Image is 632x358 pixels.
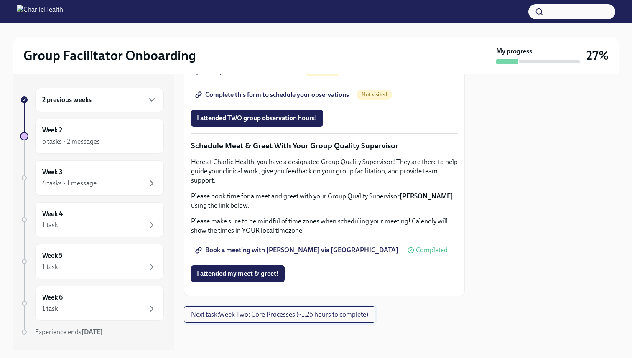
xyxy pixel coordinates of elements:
[42,251,63,260] h6: Week 5
[400,192,453,200] strong: [PERSON_NAME]
[197,91,349,99] span: Complete this form to schedule your observations
[191,310,368,319] span: Next task : Week Two: Core Processes (~1.25 hours to complete)
[191,192,458,210] p: Please book time for a meet and greet with your Group Quality Supervisor , using the link below.
[20,286,164,321] a: Week 61 task
[42,179,97,188] div: 4 tasks • 1 message
[23,47,196,64] h2: Group Facilitator Onboarding
[42,137,100,146] div: 5 tasks • 2 messages
[191,242,404,259] a: Book a meeting with [PERSON_NAME] via [GEOGRAPHIC_DATA]
[42,262,58,272] div: 1 task
[197,269,279,278] span: I attended my meet & greet!
[191,217,458,235] p: Please make sure to be mindful of time zones when scheduling your meeting! Calendly will show the...
[191,140,458,151] p: Schedule Meet & Greet With Your Group Quality Supervisor
[42,168,63,177] h6: Week 3
[191,110,323,127] button: I attended TWO group observation hours!
[42,304,58,313] div: 1 task
[586,48,609,63] h3: 27%
[42,221,58,230] div: 1 task
[42,293,63,302] h6: Week 6
[191,157,458,185] p: Here at Charlie Health, you have a designated Group Quality Supervisor! They are there to help gu...
[42,126,62,135] h6: Week 2
[20,160,164,196] a: Week 34 tasks • 1 message
[35,88,164,112] div: 2 previous weeks
[197,114,317,122] span: I attended TWO group observation hours!
[197,246,398,254] span: Book a meeting with [PERSON_NAME] via [GEOGRAPHIC_DATA]
[17,5,63,18] img: CharlieHealth
[42,95,92,104] h6: 2 previous weeks
[20,244,164,279] a: Week 51 task
[191,265,285,282] button: I attended my meet & greet!
[357,91,392,98] span: Not visited
[20,119,164,154] a: Week 25 tasks • 2 messages
[82,328,103,336] strong: [DATE]
[416,247,448,254] span: Completed
[20,202,164,237] a: Week 41 task
[496,47,532,56] strong: My progress
[42,209,63,218] h6: Week 4
[35,328,103,336] span: Experience ends
[184,306,375,323] button: Next task:Week Two: Core Processes (~1.25 hours to complete)
[191,86,355,103] a: Complete this form to schedule your observations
